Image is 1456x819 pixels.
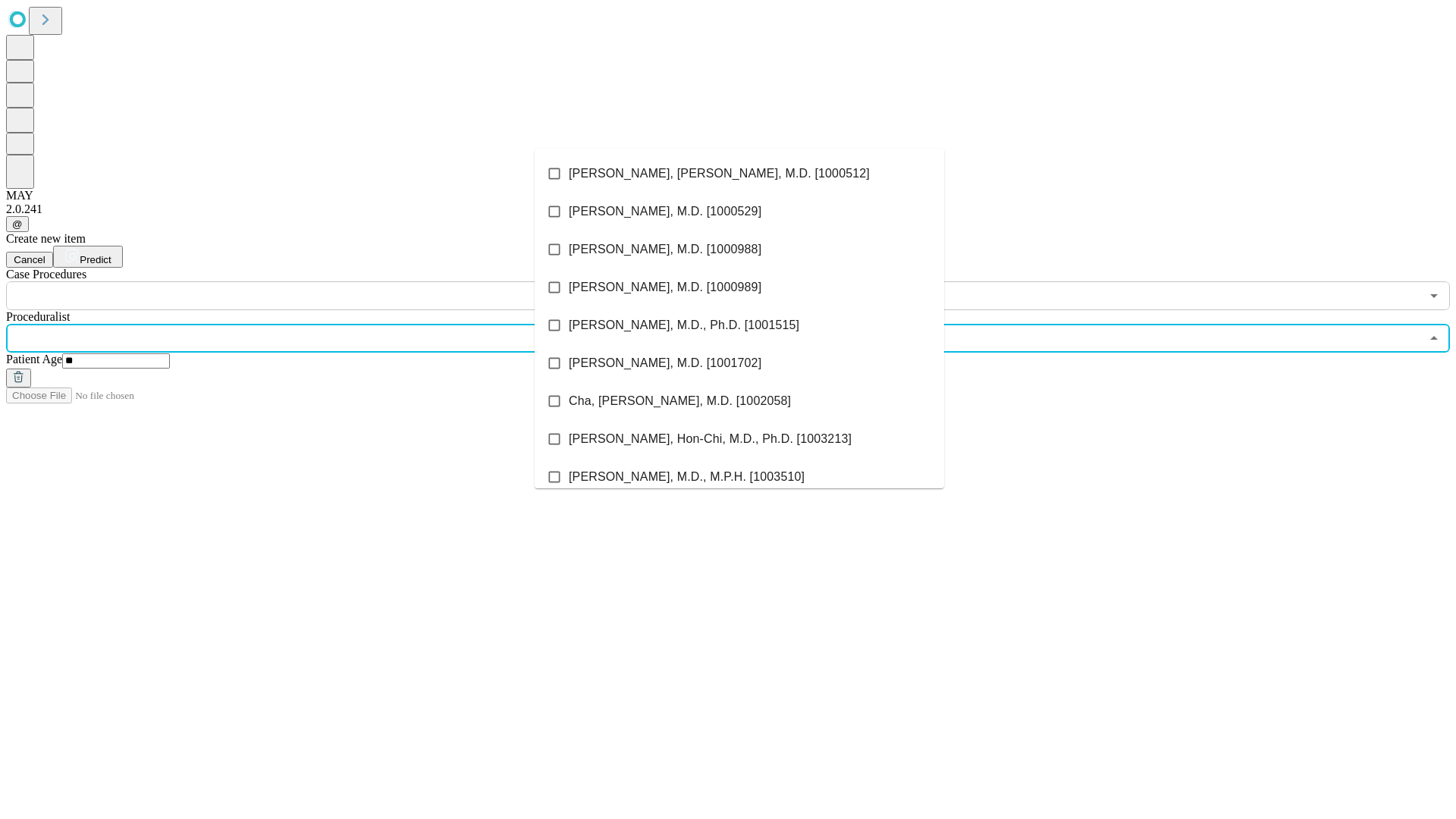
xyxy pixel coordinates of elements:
[80,254,111,265] span: Predict
[6,216,29,232] button: @
[569,240,761,259] span: [PERSON_NAME], M.D. [1000988]
[53,246,123,268] button: Predict
[569,392,791,410] span: Cha, [PERSON_NAME], M.D. [1002058]
[6,268,86,281] span: Scheduled Procedure
[6,310,70,323] span: Proceduralist
[569,430,852,448] span: [PERSON_NAME], Hon-Chi, M.D., Ph.D. [1003213]
[569,278,761,297] span: [PERSON_NAME], M.D. [1000989]
[569,354,761,372] span: [PERSON_NAME], M.D. [1001702]
[6,232,86,245] span: Create new item
[6,202,1450,216] div: 2.0.241
[12,218,23,230] span: @
[6,353,62,366] span: Patient Age
[6,189,1450,202] div: MAY
[569,468,805,486] span: [PERSON_NAME], M.D., M.P.H. [1003510]
[569,165,870,183] span: [PERSON_NAME], [PERSON_NAME], M.D. [1000512]
[6,252,53,268] button: Cancel
[569,202,761,221] span: [PERSON_NAME], M.D. [1000529]
[14,254,45,265] span: Cancel
[569,316,799,334] span: [PERSON_NAME], M.D., Ph.D. [1001515]
[1423,285,1445,306] button: Open
[1423,328,1445,349] button: Close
